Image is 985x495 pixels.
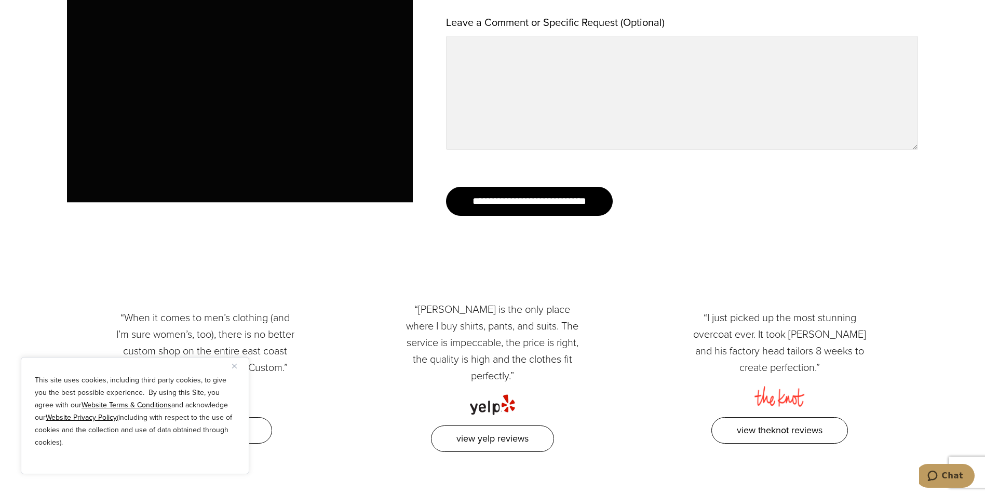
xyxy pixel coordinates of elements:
img: yelp [470,384,516,415]
p: “When it comes to men’s clothing (and I’m sure women’s, too), there is no better custom shop on t... [114,309,296,376]
p: “[PERSON_NAME] is the only place where I buy shirts, pants, and suits. The service is impeccable,... [401,301,583,384]
a: View Yelp Reviews [431,425,554,452]
a: Website Terms & Conditions [82,400,171,410]
p: “I just picked up the most stunning overcoat ever. It took [PERSON_NAME] and his factory head tai... [689,309,871,376]
button: Close [232,360,245,372]
p: This site uses cookies, including third party cookies, to give you the best possible experience. ... [35,374,235,449]
img: Close [232,364,237,368]
img: the knot [754,376,805,407]
a: View TheKnot Reviews [711,417,848,444]
label: Leave a Comment or Specific Request (Optional) [446,13,665,32]
iframe: Opens a widget where you can chat to one of our agents [919,464,975,490]
a: Website Privacy Policy [46,412,117,423]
